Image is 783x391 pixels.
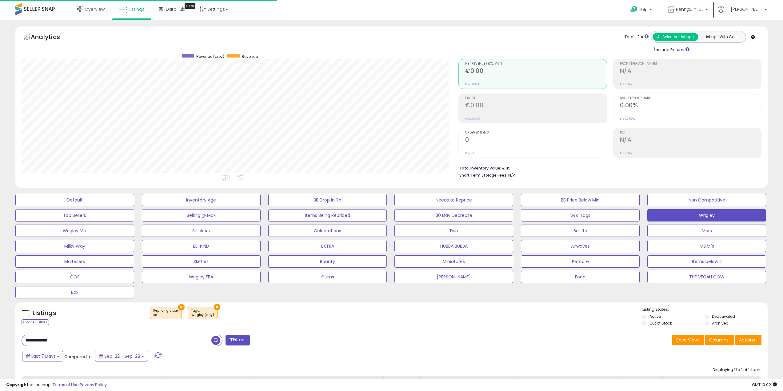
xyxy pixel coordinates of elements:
[735,335,761,345] button: Actions
[257,378,289,391] div: Current Buybox Price
[521,240,640,252] button: Airwaves
[191,313,214,317] div: Wrigley (any)
[322,378,353,391] div: Comp. Price Threshold
[620,97,761,100] span: Avg. Buybox Share
[15,286,134,298] button: Box
[726,6,763,12] span: Hi [PERSON_NAME]
[521,271,640,283] button: Food
[15,225,134,237] button: Wrigley Mix
[647,240,766,252] button: M&M´s
[465,136,606,145] h2: 0
[459,164,757,171] li: €115
[623,378,660,391] div: Profit [PERSON_NAME]
[142,209,261,221] button: Selling @ Max
[676,6,704,12] span: Pennguin-DE
[15,255,134,268] button: Maltesers
[85,6,105,12] span: Overview
[196,54,224,59] span: Revenue (prev)
[166,6,185,12] span: DataHub
[394,209,513,221] button: 30 Day Decrease
[394,225,513,237] button: Twix
[465,97,606,100] span: Profit
[129,6,145,12] span: Listings
[80,382,107,388] a: Privacy Policy
[268,209,387,221] button: Items Being Repriced
[22,319,49,325] div: Clear All Filters
[198,378,252,385] div: Listed Price
[620,136,761,145] h2: N/A
[625,34,649,40] div: Totals For
[242,54,258,59] span: Revenue
[268,194,387,206] button: BB Drop in 7d
[394,194,513,206] button: Needs to Reprice
[465,62,606,66] span: Net Revenue (Exc. VAT)
[214,304,220,310] button: ×
[579,378,601,391] div: Total Rev.
[6,382,107,388] div: seller snap | |
[709,337,729,343] span: Columns
[713,367,761,373] div: Displaying 1 to 1 of 1 items
[465,102,606,110] h2: €0.00
[142,194,261,206] button: Inventory Age
[646,46,697,53] div: Include Returns
[521,255,640,268] button: Petcare
[653,33,698,41] button: All Selected Listings
[521,209,640,221] button: w/o Tags
[6,382,29,388] strong: Copyright
[394,255,513,268] button: Miniatures
[459,173,507,178] b: Short Term Storage Fees:
[294,378,316,391] div: Num of Comp.
[625,1,658,20] a: Help
[394,271,513,283] button: [PERSON_NAME]
[178,304,185,310] button: ×
[15,209,134,221] button: Top Sellers
[465,151,474,155] small: Prev: 0
[423,378,460,385] div: [PERSON_NAME]
[693,378,715,391] div: Total Profit
[142,225,261,237] button: Snickers
[104,353,140,359] span: Sep-22 - Sep-28
[142,240,261,252] button: BE-KIND
[22,351,63,361] button: Last 7 Days
[15,271,134,283] button: OOS
[647,225,766,237] button: Mars
[465,378,487,391] div: Ordered Items
[738,378,769,391] div: Cost (Exc. VAT)
[226,335,250,345] button: Filters
[698,33,744,41] button: Listings With Cost
[647,271,766,283] button: THE VEGAN COW
[647,255,766,268] button: Items below 2
[620,131,761,134] span: ROI
[705,335,734,345] button: Columns
[620,151,632,155] small: Prev: N/A
[465,67,606,76] h2: €0.00
[620,62,761,66] span: Profit [PERSON_NAME]
[191,308,214,317] span: Tags :
[31,353,56,359] span: Last 7 Days
[752,382,777,388] span: 2025-10-6 10:02 GMT
[38,378,134,385] div: Title
[521,225,640,237] button: Balisto
[358,378,381,391] div: BB Share 24h.
[647,209,766,221] button: Wrigley
[465,82,480,86] small: Prev: €0.00
[95,351,148,361] button: Sep-22 - Sep-28
[712,314,735,319] label: Deactivated
[53,382,79,388] a: Terms of Use
[620,67,761,76] h2: N/A
[712,321,729,326] label: Archived
[153,313,178,317] div: on
[153,308,178,317] span: Repricing state :
[31,33,72,43] h5: Analytics
[672,335,704,345] button: Save View
[620,117,635,121] small: Prev: 0.00%
[620,102,761,110] h2: 0.00%
[649,321,672,326] label: Out of Stock
[630,6,638,13] i: Get Help
[394,240,513,252] button: HUBBA BUBBA
[386,378,418,385] div: Min Price
[268,225,387,237] button: Celebrations
[268,240,387,252] button: EXTRA
[168,378,193,385] div: Fulfillment
[718,6,767,20] a: Hi [PERSON_NAME]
